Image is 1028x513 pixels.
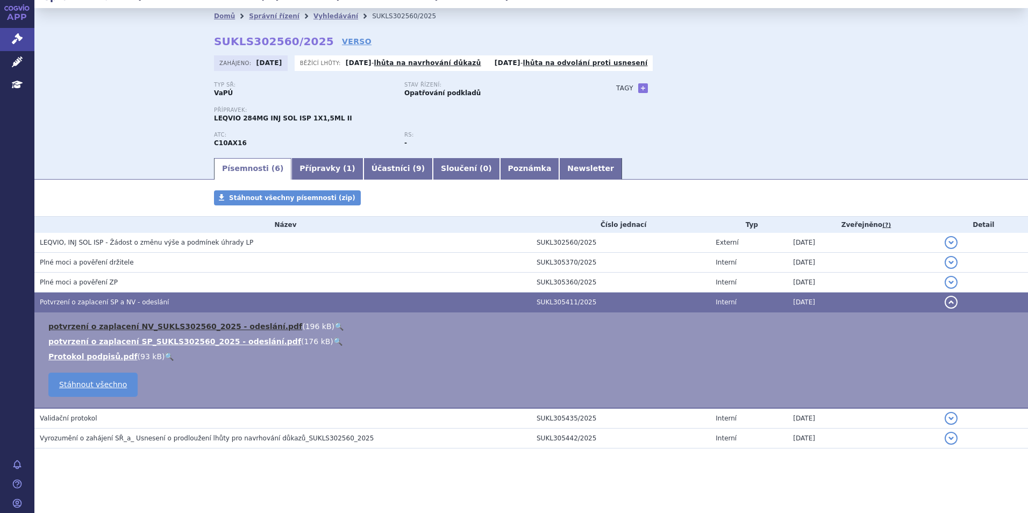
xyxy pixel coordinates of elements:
[404,89,481,97] strong: Opatřování podkladů
[214,132,394,138] p: ATC:
[214,115,352,122] span: LEQVIO 284MG INJ SOL ISP 1X1,5ML II
[374,59,481,67] a: lhůta na navrhování důkazů
[716,279,737,286] span: Interní
[945,412,958,425] button: detail
[788,429,939,448] td: [DATE]
[716,415,737,422] span: Interní
[523,59,648,67] a: lhůta na odvolání proti usnesení
[346,59,372,67] strong: [DATE]
[214,190,361,205] a: Stáhnout všechny písemnosti (zip)
[945,256,958,269] button: detail
[214,82,394,88] p: Typ SŘ:
[495,59,648,67] p: -
[305,322,332,331] span: 196 kB
[347,164,352,173] span: 1
[788,253,939,273] td: [DATE]
[229,194,355,202] span: Stáhnout všechny písemnosti (zip)
[788,273,939,293] td: [DATE]
[788,233,939,253] td: [DATE]
[304,337,330,346] span: 176 kB
[531,217,710,233] th: Číslo jednací
[346,59,481,67] p: -
[531,293,710,312] td: SUKL305411/2025
[275,164,280,173] span: 6
[788,217,939,233] th: Zveřejněno
[716,259,737,266] span: Interní
[559,158,622,180] a: Newsletter
[710,217,788,233] th: Typ
[939,217,1028,233] th: Detail
[40,434,374,442] span: Vyrozumění o zahájení SŘ_a_ Usnesení o prodloužení lhůty pro navrhování důkazů_SUKLS302560_2025
[48,322,302,331] a: potvrzení o zaplacení NV_SUKLS302560_2025 - odeslání.pdf
[165,352,174,361] a: 🔍
[531,253,710,273] td: SUKL305370/2025
[716,434,737,442] span: Interní
[433,158,499,180] a: Sloučení (0)
[372,8,450,24] li: SUKLS302560/2025
[214,158,291,180] a: Písemnosti (6)
[483,164,488,173] span: 0
[40,259,134,266] span: Plné moci a pověření držitele
[48,373,138,397] a: Stáhnout všechno
[300,59,343,67] span: Běžící lhůty:
[945,236,958,249] button: detail
[48,352,138,361] a: Protokol podpisů.pdf
[531,429,710,448] td: SUKL305442/2025
[214,89,233,97] strong: VaPÚ
[531,273,710,293] td: SUKL305360/2025
[214,139,247,147] strong: INKLISIRAN
[500,158,560,180] a: Poznámka
[140,352,162,361] span: 93 kB
[249,12,299,20] a: Správní řízení
[788,293,939,312] td: [DATE]
[48,337,301,346] a: potvrzení o zaplacení SP_SUKLS302560_2025 - odeslání.pdf
[48,351,1017,362] li: ( )
[363,158,433,180] a: Účastníci (9)
[495,59,520,67] strong: [DATE]
[531,233,710,253] td: SUKL302560/2025
[416,164,422,173] span: 9
[716,239,738,246] span: Externí
[945,276,958,289] button: detail
[214,35,334,48] strong: SUKLS302560/2025
[945,296,958,309] button: detail
[333,337,342,346] a: 🔍
[34,217,531,233] th: Název
[40,279,118,286] span: Plné moci a pověření ZP
[531,408,710,429] td: SUKL305435/2025
[48,336,1017,347] li: ( )
[404,139,407,147] strong: -
[334,322,344,331] a: 🔍
[716,298,737,306] span: Interní
[214,107,595,113] p: Přípravek:
[788,408,939,429] td: [DATE]
[40,415,97,422] span: Validační protokol
[616,82,633,95] h3: Tagy
[404,132,584,138] p: RS:
[40,298,169,306] span: Potvrzení o zaplacení SP a NV - odeslání
[48,321,1017,332] li: ( )
[291,158,363,180] a: Přípravky (1)
[342,36,372,47] a: VERSO
[40,239,253,246] span: LEQVIO, INJ SOL ISP - Žádost o změnu výše a podmínek úhrady LP
[404,82,584,88] p: Stav řízení:
[945,432,958,445] button: detail
[214,12,235,20] a: Domů
[219,59,253,67] span: Zahájeno:
[882,222,891,229] abbr: (?)
[638,83,648,93] a: +
[256,59,282,67] strong: [DATE]
[313,12,358,20] a: Vyhledávání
